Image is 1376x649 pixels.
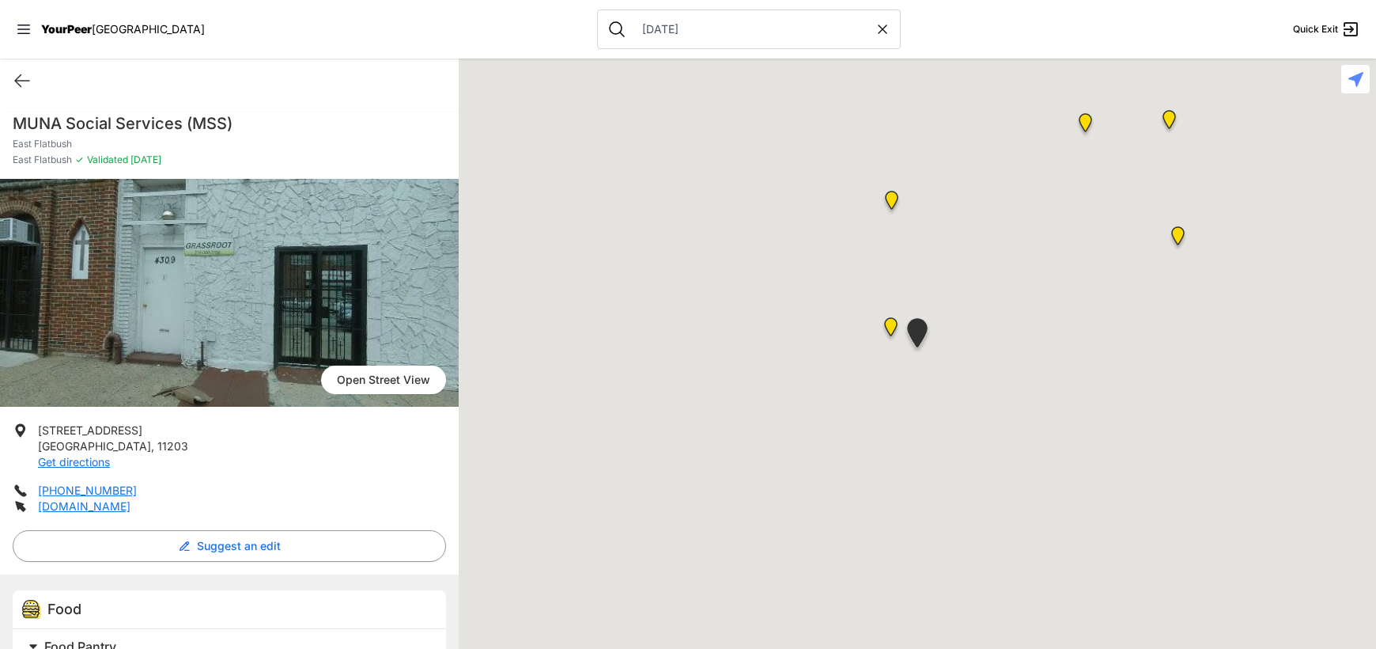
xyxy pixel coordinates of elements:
[1069,107,1102,145] div: Holy House of Prayer
[38,439,151,453] span: [GEOGRAPHIC_DATA]
[197,538,281,554] span: Suggest an edit
[38,499,130,513] a: [DOMAIN_NAME]
[1293,23,1338,36] span: Quick Exit
[13,112,446,135] h1: MUNA Social Services (MSS)
[38,484,137,497] a: [PHONE_NUMBER]
[1162,220,1194,258] div: Brooklyn DYCD Youth Drop-in Center
[75,154,84,166] span: ✓
[151,439,154,453] span: ,
[47,601,81,617] span: Food
[41,22,92,36] span: YourPeer
[87,154,128,165] span: Validated
[92,22,205,36] span: [GEOGRAPHIC_DATA]
[38,423,142,437] span: [STREET_ADDRESS]
[13,530,446,562] button: Suggest an edit
[13,154,72,166] span: East Flatbush
[1293,20,1360,39] a: Quick Exit
[157,439,188,453] span: 11203
[1153,104,1185,142] div: Continuous Access Adult Drop-In (CADI)
[898,312,937,360] div: East Flatbush
[13,138,446,150] p: East Flatbush
[321,366,446,394] span: Open Street View
[128,154,161,165] span: [DATE]
[38,455,110,469] a: Get directions
[633,21,875,37] input: Search
[41,25,205,34] a: YourPeer[GEOGRAPHIC_DATA]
